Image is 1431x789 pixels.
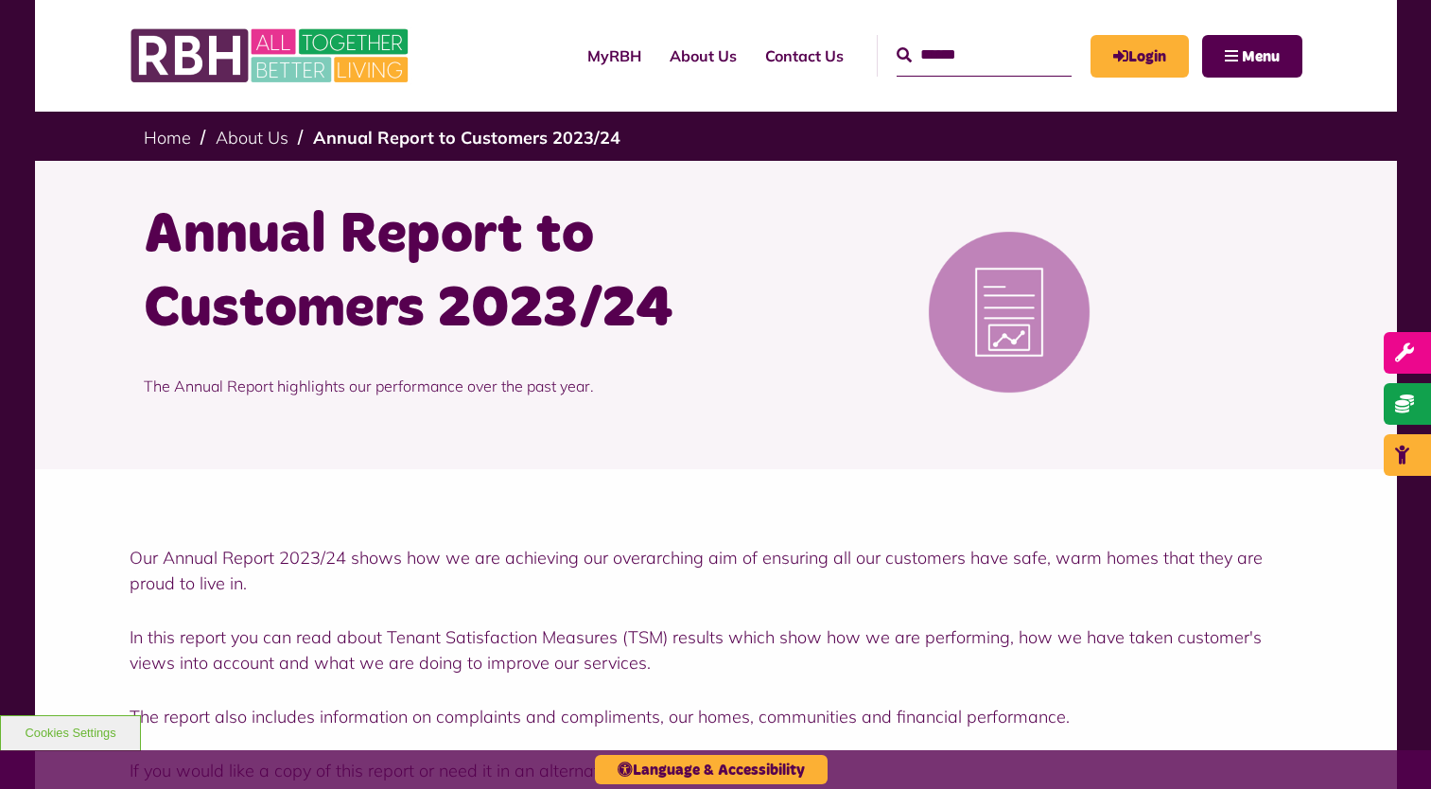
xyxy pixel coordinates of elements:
a: About Us [655,30,751,81]
button: Language & Accessibility [595,755,828,784]
a: Home [144,127,191,149]
iframe: Netcall Web Assistant for live chat [1346,704,1431,789]
p: In this report you can read about Tenant Satisfaction Measures (TSM) results which show how we ar... [130,624,1302,675]
a: MyRBH [573,30,655,81]
p: Our Annual Report 2023/24 shows how we are achieving our overarching aim of ensuring all our cust... [130,545,1302,596]
a: About Us [216,127,288,149]
p: The Annual Report highlights our performance over the past year. [144,346,702,426]
p: The report also includes information on complaints and compliments, our homes, communities and fi... [130,704,1302,729]
a: MyRBH [1091,35,1189,78]
a: Contact Us [751,30,858,81]
a: Annual Report to Customers 2023/24 [313,127,620,149]
button: Navigation [1202,35,1302,78]
h1: Annual Report to Customers 2023/24 [144,199,702,346]
img: RBH [130,19,413,93]
img: Reports [858,218,1161,407]
span: Menu [1242,49,1280,64]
